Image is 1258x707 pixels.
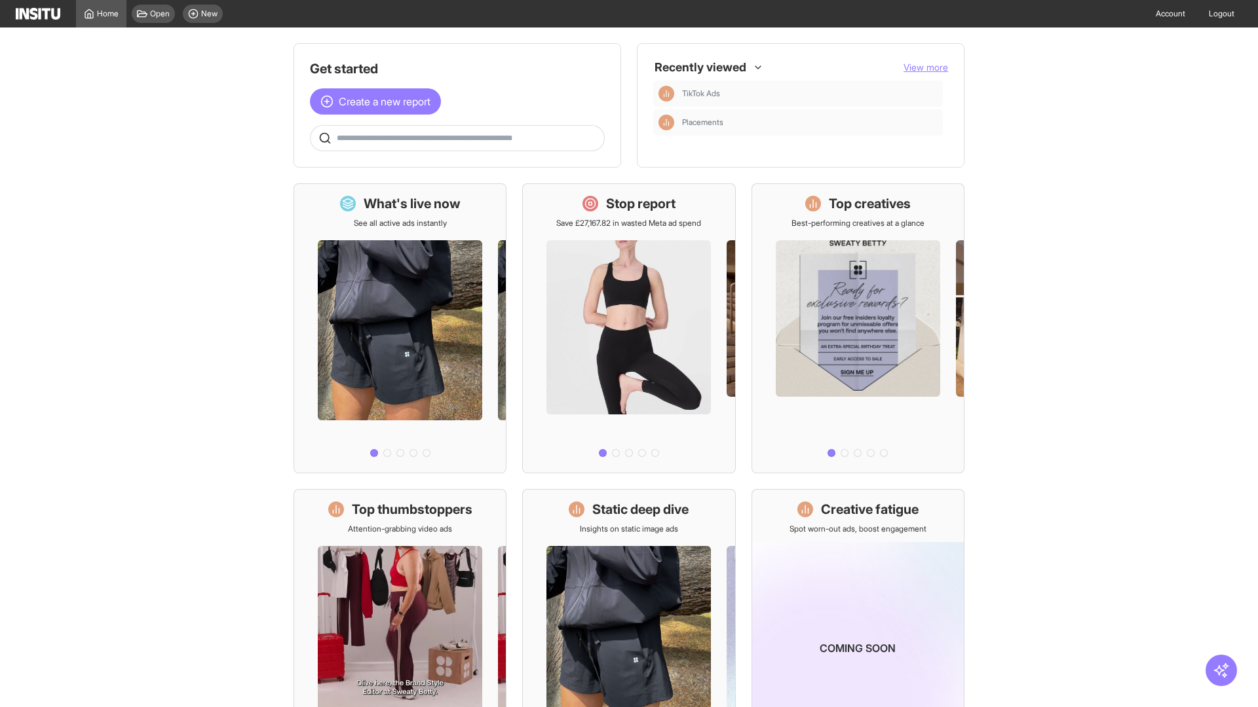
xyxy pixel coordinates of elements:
h1: Top creatives [829,194,911,213]
p: Save £27,167.82 in wasted Meta ad spend [556,218,701,228]
p: See all active ads instantly [354,218,447,228]
p: Insights on static image ads [580,524,678,534]
span: Placements [682,117,723,128]
h1: Get started [310,60,605,78]
h1: Top thumbstoppers [352,500,472,518]
h1: Stop report [606,194,676,213]
p: Best-performing creatives at a glance [791,218,924,228]
div: Insights [658,86,674,101]
span: Create a new report [339,94,430,109]
a: Stop reportSave £27,167.82 in wasted Meta ad spend [522,183,735,473]
p: Attention-grabbing video ads [348,524,452,534]
h1: What's live now [364,194,461,213]
span: New [201,9,218,19]
span: TikTok Ads [682,88,720,99]
h1: Static deep dive [592,500,689,518]
img: Logo [16,8,60,20]
button: View more [904,61,948,74]
button: Create a new report [310,88,441,115]
div: Insights [658,115,674,130]
a: Top creativesBest-performing creatives at a glance [752,183,964,473]
span: View more [904,62,948,73]
span: Open [150,9,170,19]
span: TikTok Ads [682,88,938,99]
span: Placements [682,117,938,128]
span: Home [97,9,119,19]
a: What's live nowSee all active ads instantly [294,183,506,473]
